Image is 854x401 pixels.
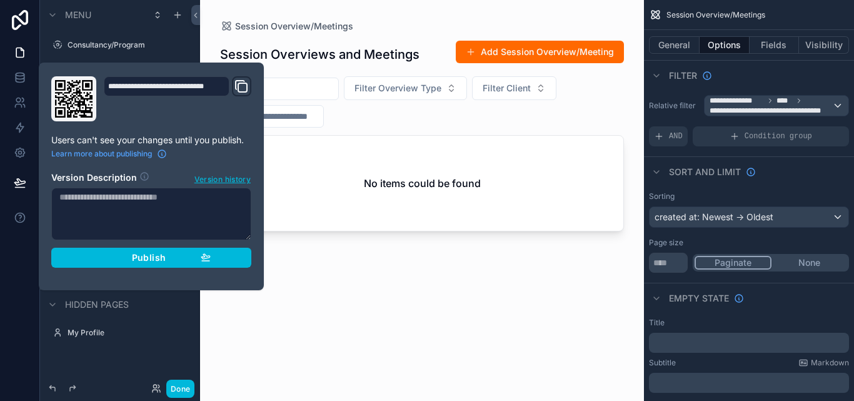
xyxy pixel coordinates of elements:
[51,149,167,159] a: Learn more about publishing
[650,207,848,227] div: created at: Newest -> Oldest
[51,134,251,146] p: Users can't see your changes until you publish.
[104,76,251,121] div: Domain and Custom Link
[649,318,665,328] label: Title
[51,171,137,185] h2: Version Description
[649,373,849,393] div: scrollable content
[132,252,166,263] span: Publish
[166,380,194,398] button: Done
[65,9,91,21] span: Menu
[194,171,251,185] button: Version history
[695,256,771,270] button: Paginate
[666,10,765,20] span: Session Overview/Meetings
[649,206,849,228] button: created at: Newest -> Oldest
[68,40,185,50] label: Consultancy/Program
[799,36,849,54] button: Visibility
[649,36,700,54] button: General
[745,131,812,141] span: Condition group
[669,131,683,141] span: AND
[649,191,675,201] label: Sorting
[649,101,699,111] label: Relative filter
[194,172,251,185] span: Version history
[669,166,741,178] span: Sort And Limit
[51,149,152,159] span: Learn more about publishing
[669,69,697,82] span: Filter
[51,248,251,268] button: Publish
[649,238,683,248] label: Page size
[68,328,185,338] label: My Profile
[811,358,849,368] span: Markdown
[798,358,849,368] a: Markdown
[649,358,676,368] label: Subtitle
[750,36,800,54] button: Fields
[669,292,729,305] span: Empty state
[65,298,129,311] span: Hidden pages
[700,36,750,54] button: Options
[771,256,847,270] button: None
[649,333,849,353] div: scrollable content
